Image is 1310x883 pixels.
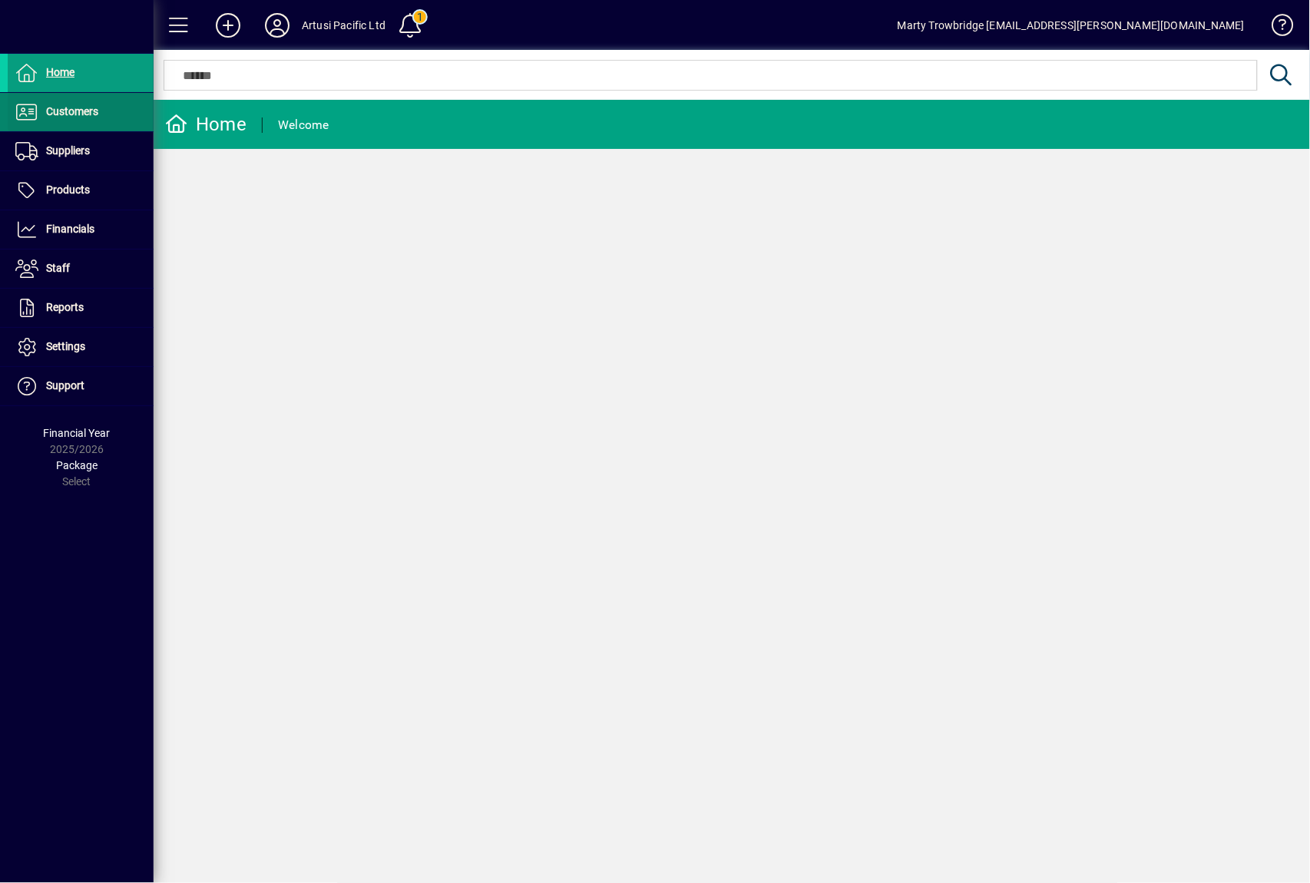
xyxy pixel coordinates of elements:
a: Customers [8,93,154,131]
div: Welcome [278,113,329,137]
a: Support [8,367,154,405]
div: Home [165,112,246,137]
span: Home [46,66,74,78]
span: Staff [46,262,70,274]
span: Products [46,184,90,196]
span: Suppliers [46,144,90,157]
div: Marty Trowbridge [EMAIL_ADDRESS][PERSON_NAME][DOMAIN_NAME] [898,13,1245,38]
button: Add [203,12,253,39]
span: Reports [46,301,84,313]
a: Staff [8,250,154,288]
div: Artusi Pacific Ltd [302,13,385,38]
span: Financial Year [44,427,111,439]
span: Package [56,459,98,471]
a: Financials [8,210,154,249]
a: Settings [8,328,154,366]
span: Support [46,379,84,392]
button: Profile [253,12,302,39]
span: Customers [46,105,98,117]
a: Reports [8,289,154,327]
a: Products [8,171,154,210]
a: Suppliers [8,132,154,170]
a: Knowledge Base [1260,3,1291,53]
span: Financials [46,223,94,235]
span: Settings [46,340,85,352]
